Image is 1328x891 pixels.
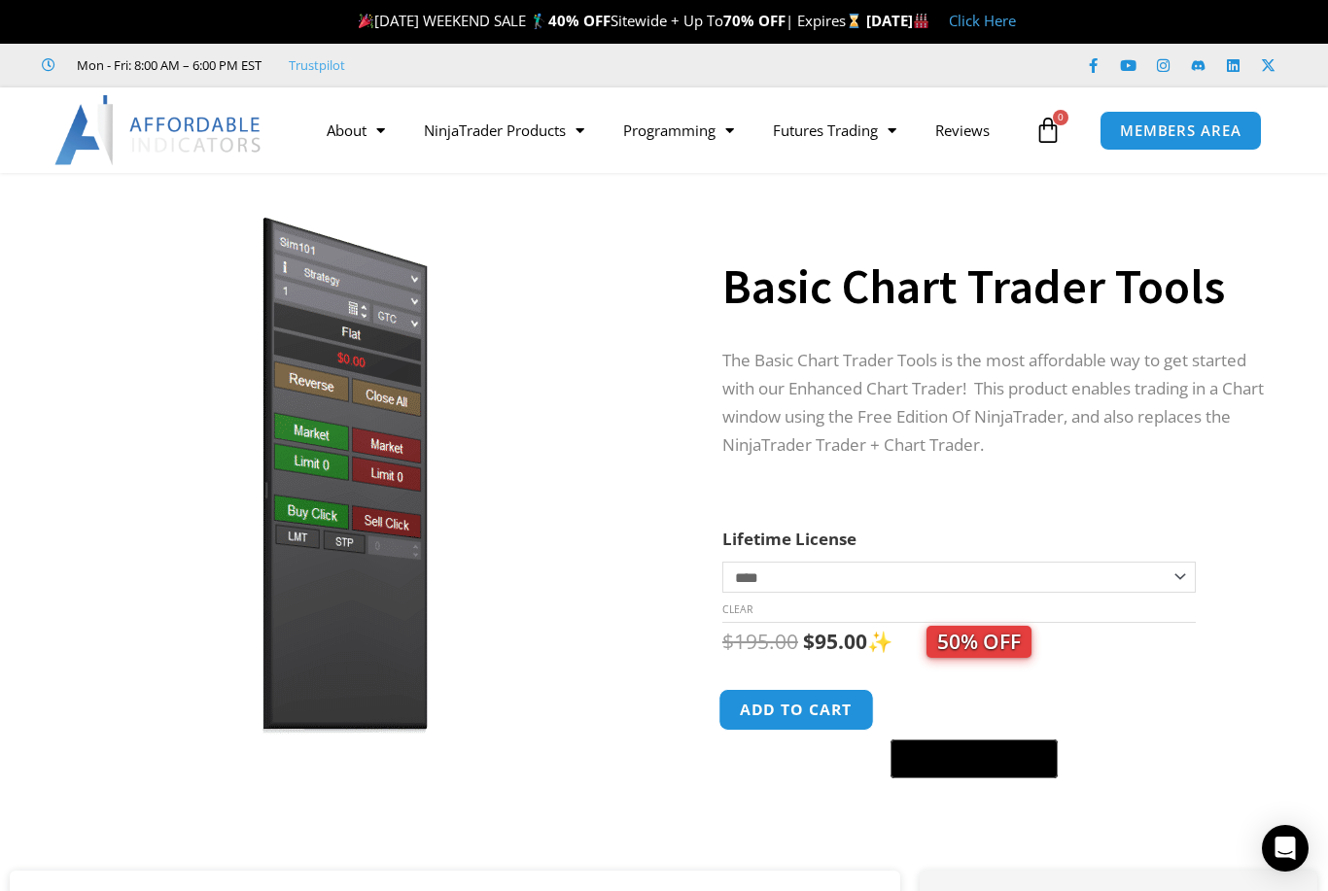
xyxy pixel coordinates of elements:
[722,347,1279,460] p: The Basic Chart Trader Tools is the most affordable way to get started with our Enhanced Chart Tr...
[548,11,611,30] strong: 40% OFF
[847,14,861,28] img: ⌛
[32,207,657,744] img: BasicTools
[803,628,815,655] span: $
[723,11,786,30] strong: 70% OFF
[722,602,752,616] a: Clear options
[867,628,1031,655] span: ✨
[1100,111,1262,151] a: MEMBERS AREA
[949,11,1016,30] a: Click Here
[72,53,262,77] span: Mon - Fri: 8:00 AM – 6:00 PM EST
[718,689,874,731] button: Add to cart
[722,628,734,655] span: $
[722,790,1279,807] iframe: PayPal Message 1
[914,14,928,28] img: 🏭
[722,528,856,550] label: Lifetime License
[404,108,604,153] a: NinjaTrader Products
[926,626,1031,658] span: 50% OFF
[54,95,263,165] img: LogoAI | Affordable Indicators – NinjaTrader
[916,108,1009,153] a: Reviews
[307,108,404,153] a: About
[1053,110,1068,125] span: 0
[887,687,1062,734] iframe: Secure express checkout frame
[354,11,866,30] span: [DATE] WEEKEND SALE 🏌️‍♂️ Sitewide + Up To | Expires
[359,14,373,28] img: 🎉
[289,53,345,77] a: Trustpilot
[722,628,798,655] bdi: 195.00
[1262,825,1309,872] div: Open Intercom Messenger
[891,739,1058,778] button: Buy with GPay
[307,108,1030,153] nav: Menu
[866,11,929,30] strong: [DATE]
[1005,102,1091,158] a: 0
[1120,123,1241,138] span: MEMBERS AREA
[722,253,1279,321] h1: Basic Chart Trader Tools
[753,108,916,153] a: Futures Trading
[604,108,753,153] a: Programming
[803,628,867,655] bdi: 95.00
